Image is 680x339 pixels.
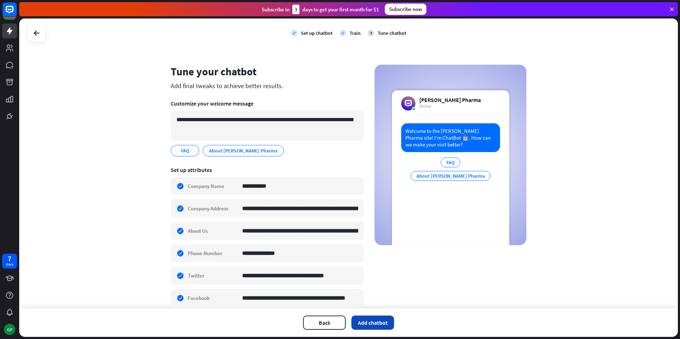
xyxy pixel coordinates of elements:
[171,166,364,173] div: Set up attributes
[292,5,299,14] div: 3
[303,316,346,330] button: Back
[4,324,15,335] div: GP
[208,147,278,155] span: About Getz Pharma
[441,157,460,167] div: FAQ
[340,30,346,36] i: check
[2,254,17,269] a: 7 days
[401,123,500,152] div: Welcome to the [PERSON_NAME] Pharma site! I’m ChatBot 🤖. How can we make your visit better?
[350,30,361,36] div: Train
[301,30,333,36] div: Set up chatbot
[262,5,379,14] div: Subscribe in days to get your first month for $1
[6,3,27,24] button: Open LiveChat chat widget
[385,4,426,15] div: Subscribe now
[6,262,13,267] div: days
[171,100,364,107] div: Customize your welcome message
[180,147,190,155] span: FAQ
[368,30,374,36] div: 3
[351,316,394,330] button: Add chatbot
[378,30,406,36] div: Tune chatbot
[171,65,364,78] div: Tune your chatbot
[171,82,364,90] div: Add final tweaks to achieve better results.
[411,171,490,181] div: About [PERSON_NAME] Pharma
[291,30,297,36] i: check
[419,96,481,103] div: [PERSON_NAME] Pharma
[419,103,481,109] div: Online
[8,255,11,262] div: 7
